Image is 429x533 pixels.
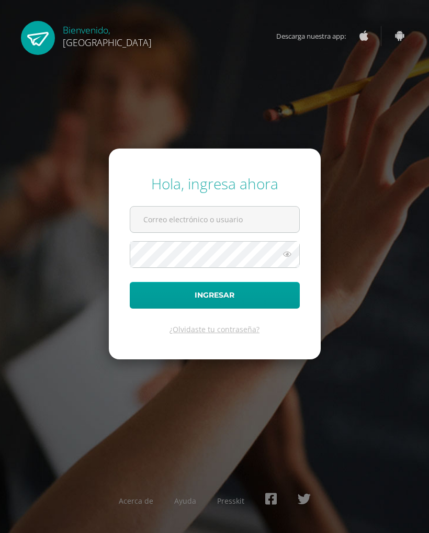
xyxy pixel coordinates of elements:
[130,174,300,194] div: Hola, ingresa ahora
[63,36,152,49] span: [GEOGRAPHIC_DATA]
[276,26,356,46] span: Descarga nuestra app:
[174,496,196,506] a: Ayuda
[170,324,259,334] a: ¿Olvidaste tu contraseña?
[130,282,300,309] button: Ingresar
[119,496,153,506] a: Acerca de
[217,496,244,506] a: Presskit
[130,207,299,232] input: Correo electrónico o usuario
[63,21,152,49] div: Bienvenido,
